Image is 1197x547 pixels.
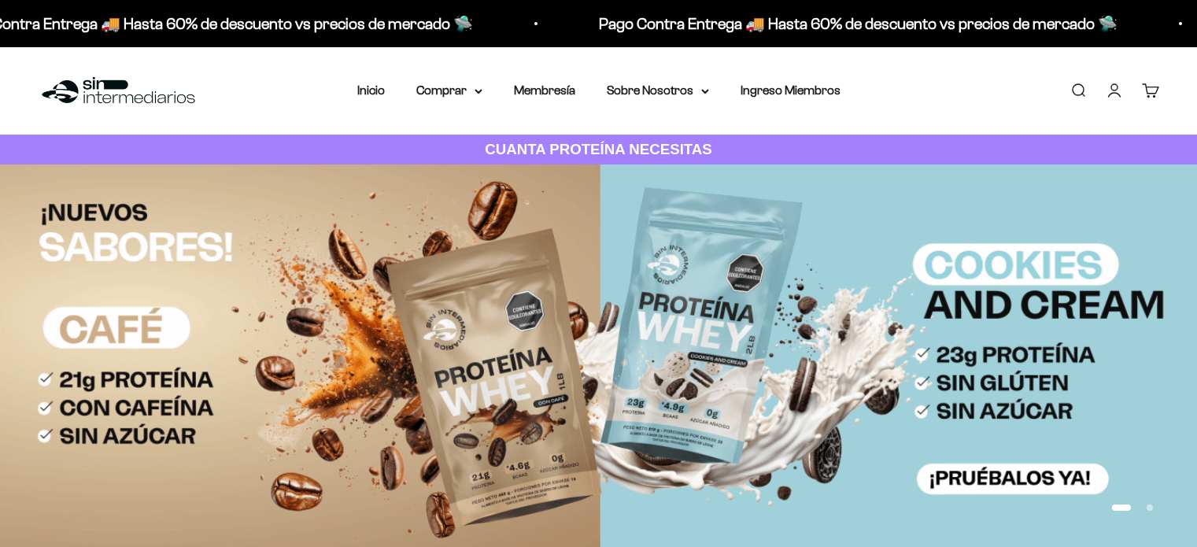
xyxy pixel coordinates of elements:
summary: Comprar [416,80,482,101]
a: Ingreso Miembros [741,83,840,97]
strong: CUANTA PROTEÍNA NECESITAS [485,141,712,157]
p: Pago Contra Entrega 🚚 Hasta 60% de descuento vs precios de mercado 🛸 [588,11,1106,36]
a: Inicio [357,83,385,97]
a: Membresía [514,83,575,97]
summary: Sobre Nosotros [607,80,709,101]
